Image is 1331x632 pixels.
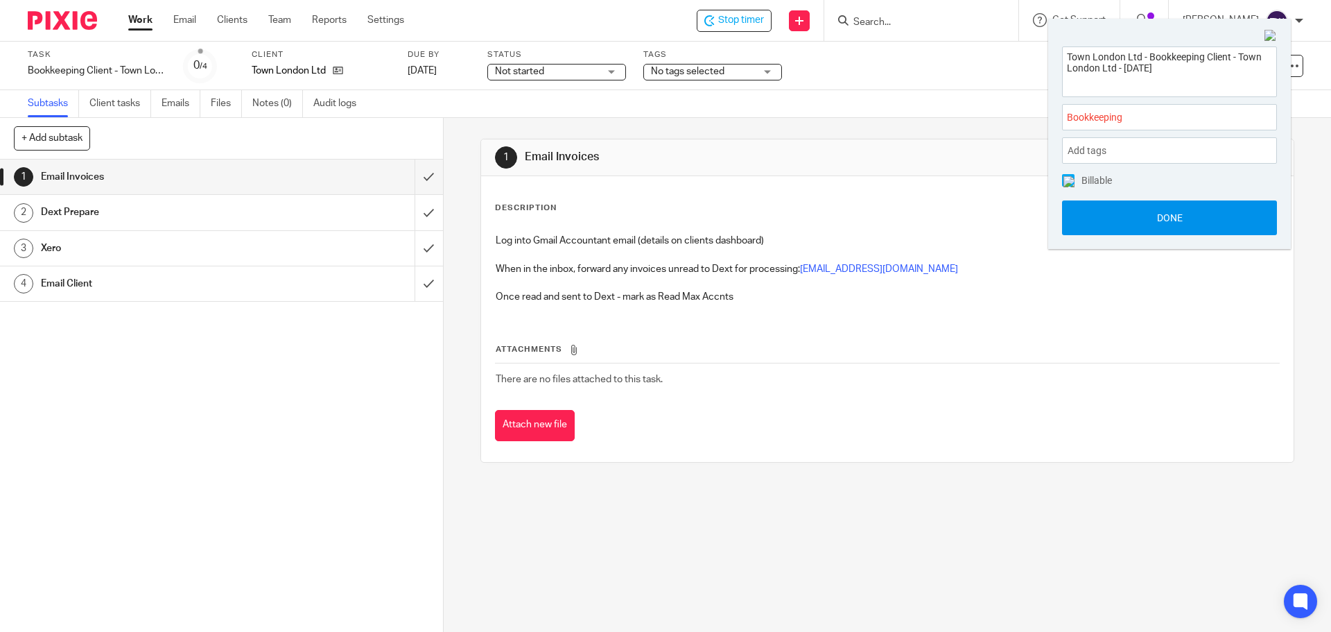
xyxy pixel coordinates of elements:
[217,13,247,27] a: Clients
[525,150,917,164] h1: Email Invoices
[14,203,33,223] div: 2
[162,90,200,117] a: Emails
[28,64,166,78] div: Bookkeeping Client - Town London Ltd - [DATE]
[718,13,764,28] span: Stop timer
[487,49,626,60] label: Status
[200,62,207,70] small: /4
[1081,176,1112,185] span: Billable
[313,90,367,117] a: Audit logs
[495,67,544,76] span: Not started
[193,58,207,74] div: 0
[1062,200,1277,235] button: Done
[495,203,557,214] p: Description
[14,167,33,187] div: 1
[1264,30,1277,42] img: Close
[1052,15,1106,25] span: Get Support
[367,13,404,27] a: Settings
[14,239,33,258] div: 3
[496,375,663,384] span: There are no files attached to this task.
[408,49,470,60] label: Due by
[173,13,196,27] a: Email
[495,410,575,441] button: Attach new file
[28,90,79,117] a: Subtasks
[643,49,782,60] label: Tags
[41,166,281,187] h1: Email Invoices
[28,11,97,30] img: Pixie
[1063,176,1075,187] img: checked.png
[496,234,1278,248] p: Log into Gmail Accountant email (details on clients dashboard)
[1266,10,1288,32] img: svg%3E
[1068,140,1113,162] span: Add tags
[14,126,90,150] button: + Add subtask
[41,273,281,294] h1: Email Client
[89,90,151,117] a: Client tasks
[28,64,166,78] div: Bookkeeping Client - Town London Ltd - Thursday
[268,13,291,27] a: Team
[252,90,303,117] a: Notes (0)
[1067,110,1242,125] span: Bookkeeping
[697,10,772,32] div: Town London Ltd - Bookkeeping Client - Town London Ltd - Thursday
[1063,47,1276,92] textarea: Town London Ltd - Bookkeeping Client - Town London Ltd - [DATE]
[252,64,326,78] p: Town London Ltd
[312,13,347,27] a: Reports
[800,264,958,274] a: [EMAIL_ADDRESS][DOMAIN_NAME]
[41,238,281,259] h1: Xero
[41,202,281,223] h1: Dext Prepare
[252,49,390,60] label: Client
[1183,13,1259,27] p: [PERSON_NAME]
[28,49,166,60] label: Task
[496,262,1278,276] p: When in the inbox, forward any invoices unread to Dext for processing:
[496,290,1278,304] p: Once read and sent to Dext - mark as Read Max Accnts
[495,146,517,169] div: 1
[408,66,437,76] span: [DATE]
[14,274,33,293] div: 4
[128,13,153,27] a: Work
[211,90,242,117] a: Files
[1062,104,1277,130] div: Project: Bookkeeping
[651,67,724,76] span: No tags selected
[496,345,562,353] span: Attachments
[852,17,977,29] input: Search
